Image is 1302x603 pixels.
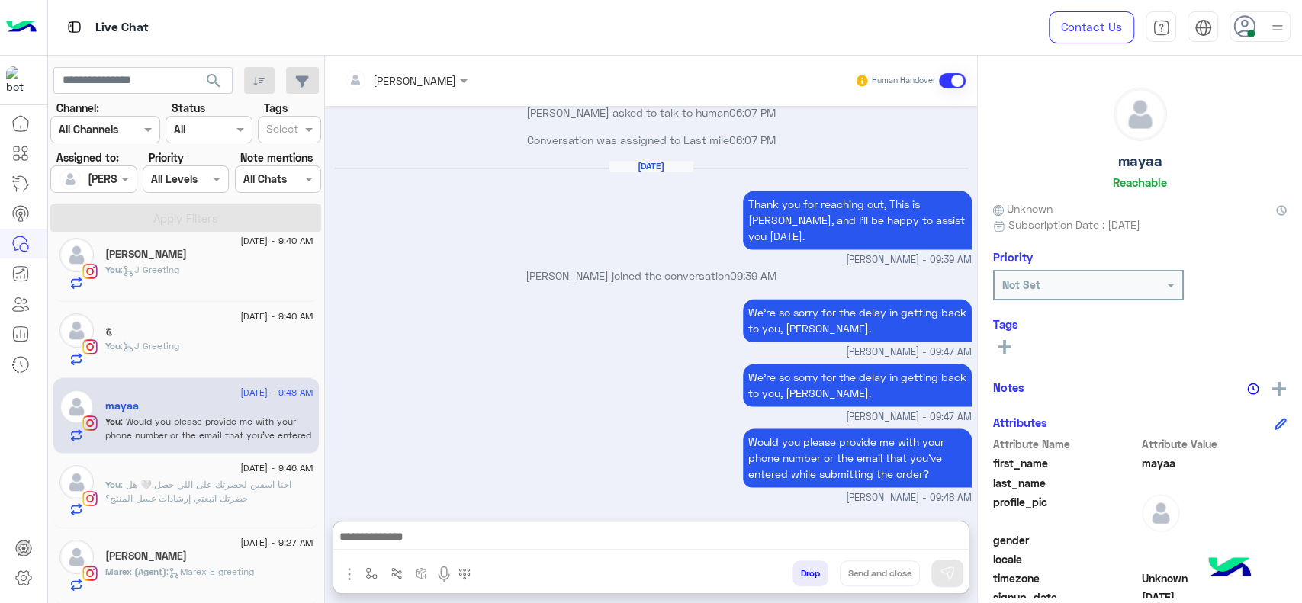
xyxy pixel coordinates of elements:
span: first_name [993,455,1139,471]
span: [DATE] - 9:48 AM [240,386,313,399]
div: Select [264,120,298,140]
img: create order [416,567,428,579]
small: Human Handover [872,75,936,87]
h6: Priority [993,250,1033,264]
label: Status [172,100,205,116]
button: search [195,67,233,100]
span: You [105,479,121,490]
img: defaultAdmin.png [59,540,94,574]
span: Subscription Date : [DATE] [1008,217,1140,233]
label: Tags [264,100,288,116]
span: You [105,340,121,351]
img: notes [1247,383,1259,395]
h5: mayaa [1118,152,1162,170]
p: 14/9/2025, 9:47 AM [743,364,972,406]
img: profile [1268,18,1287,37]
span: timezone [993,570,1139,586]
p: 14/9/2025, 9:39 AM [743,191,972,249]
span: [DATE] - 9:46 AM [240,461,313,475]
img: 317874714732967 [6,66,34,94]
p: 14/9/2025, 9:48 AM [743,428,972,487]
img: make a call [458,568,471,580]
span: Attribute Name [993,436,1139,452]
span: Unknown [993,200,1053,217]
button: Apply Filters [50,204,321,232]
img: tab [1194,19,1212,37]
h6: Reachable [1113,175,1167,189]
p: Live Chat [95,18,149,38]
h5: mayaa [105,399,139,412]
span: null [1142,551,1288,567]
span: [PERSON_NAME] - 09:48 AM [846,491,972,505]
button: select flow [359,560,384,585]
img: defaultAdmin.png [59,168,81,190]
a: Contact Us [1049,11,1134,43]
label: Priority [149,149,184,165]
img: Logo [6,11,37,43]
span: 09:39 AM [730,269,776,282]
label: Channel: [56,100,99,116]
p: Conversation was assigned to Last mile [331,132,972,148]
span: احنا اسفين لحضرتك على اللي حصل.🤍 هل حضرتك اتبعتي إرشادات غسل المنتج؟ [105,479,291,504]
img: add [1272,382,1286,396]
span: locale [993,551,1139,567]
span: [DATE] - 9:27 AM [240,536,313,550]
img: tab [65,18,84,37]
span: [PERSON_NAME] - 09:39 AM [846,253,972,268]
span: : J Greeting [121,340,179,351]
img: select flow [365,567,378,579]
span: You [105,264,121,275]
span: Unknown [1142,570,1288,586]
p: [PERSON_NAME] asked to talk to human [331,104,972,120]
span: Marex (Agent) [105,566,166,577]
span: Attribute Value [1142,436,1288,452]
img: Instagram [82,339,98,354]
h6: Notes [993,380,1024,394]
img: Trigger scenario [391,567,403,579]
img: defaultAdmin.png [59,238,94,272]
img: send voice note [435,565,453,583]
span: 06:07 PM [729,106,776,119]
img: Instagram [82,566,98,581]
span: You [105,415,121,427]
button: Send and close [840,560,920,586]
img: defaultAdmin.png [59,313,94,348]
h6: Tags [993,317,1287,331]
span: gender [993,532,1139,548]
h5: چ [105,323,112,336]
h5: Salma Talal [105,248,187,261]
label: Note mentions [240,149,313,165]
img: send attachment [340,565,358,583]
h6: [DATE] [609,161,693,172]
span: : Marex E greeting [166,566,254,577]
span: profile_pic [993,494,1139,529]
button: create order [410,560,435,585]
img: defaultAdmin.png [59,390,94,424]
img: defaultAdmin.png [1114,88,1166,140]
p: 14/9/2025, 9:47 AM [743,299,972,342]
span: 06:07 PM [729,133,776,146]
img: Instagram [82,264,98,279]
span: [DATE] - 9:40 AM [240,234,313,248]
img: Instagram [82,415,98,431]
img: Instagram [82,491,98,506]
p: [PERSON_NAME] joined the conversation [331,268,972,284]
span: null [1142,532,1288,548]
img: defaultAdmin.png [1142,494,1180,532]
img: defaultAdmin.png [59,465,94,499]
span: Would you please provide me with your phone number or the email that you've entered while submitt... [105,415,311,454]
a: tab [1146,11,1176,43]
img: tab [1153,19,1170,37]
h5: sara mourad [105,550,187,563]
button: Drop [792,560,828,586]
span: [PERSON_NAME] - 09:47 AM [846,410,972,425]
span: search [204,72,223,90]
label: Assigned to: [56,149,119,165]
button: Trigger scenario [384,560,410,585]
span: [PERSON_NAME] - 09:47 AM [846,345,972,360]
span: last_name [993,475,1139,491]
img: send message [940,566,955,581]
span: : J Greeting [121,264,179,275]
img: hulul-logo.png [1203,542,1256,595]
span: mayaa [1142,455,1288,471]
